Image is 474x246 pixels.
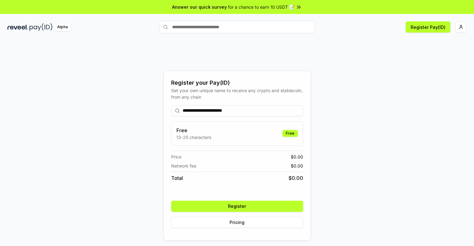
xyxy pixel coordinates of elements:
[228,4,294,10] span: for a chance to earn 10 USDT 📝
[30,23,52,31] img: pay_id
[171,163,196,169] span: Network fee
[289,174,303,182] span: $ 0.00
[291,163,303,169] span: $ 0.00
[176,127,211,134] h3: Free
[171,154,181,160] span: Price
[7,23,28,31] img: reveel_dark
[291,154,303,160] span: $ 0.00
[171,87,303,100] div: Get your own unique name to receive any crypto and stablecoin, from any chain
[176,134,211,141] p: 13-25 characters
[171,217,303,228] button: Pricing
[54,23,71,31] div: Alpha
[171,201,303,212] button: Register
[171,174,183,182] span: Total
[171,78,303,87] div: Register your Pay(ID)
[172,4,227,10] span: Answer our quick survey
[406,21,450,33] button: Register Pay(ID)
[282,130,298,137] div: Free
